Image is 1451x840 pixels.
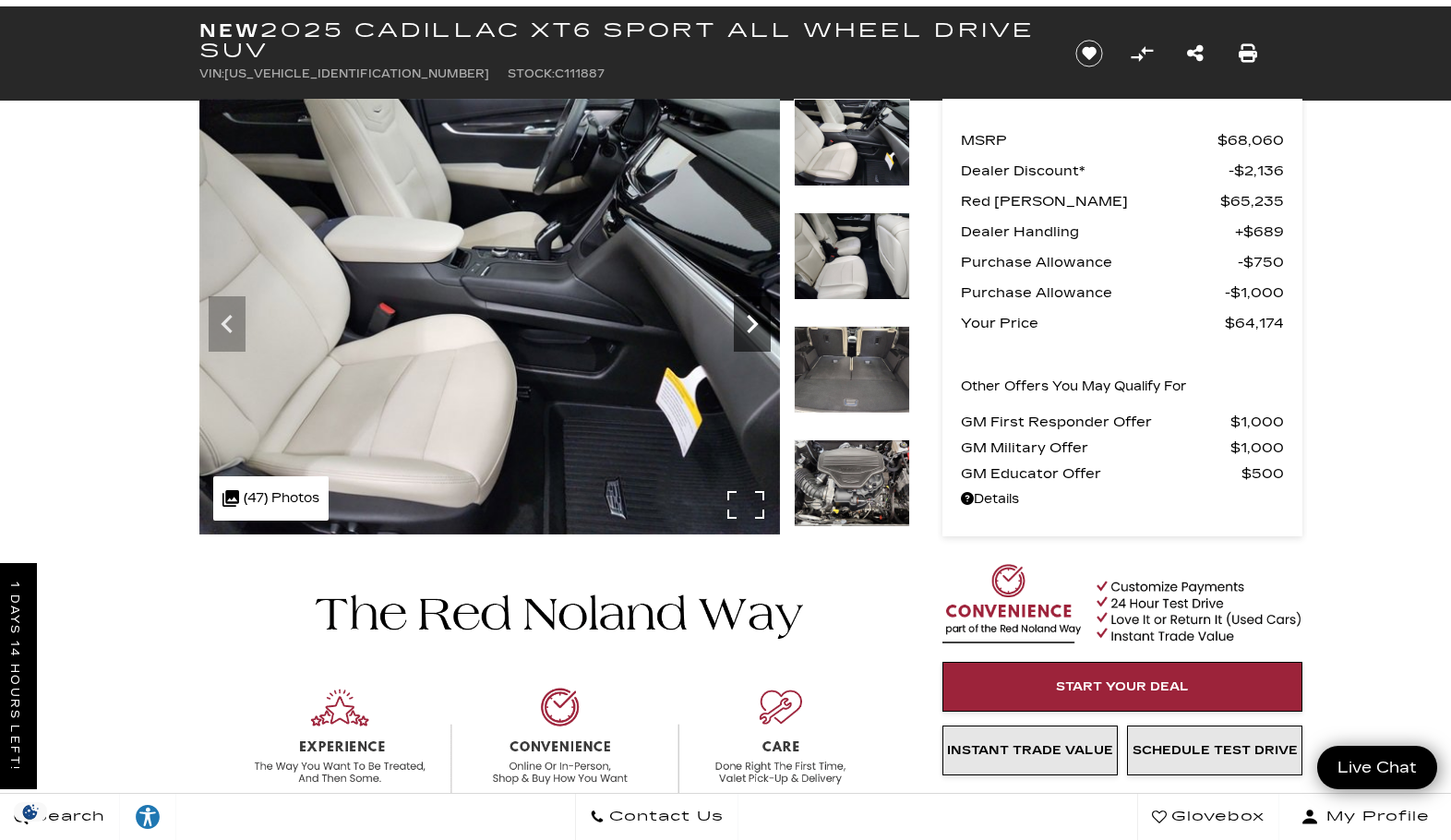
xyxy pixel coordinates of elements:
[961,486,1284,512] a: Details
[120,803,175,831] div: Explore your accessibility options
[508,67,555,80] span: Stock:
[734,296,771,352] div: Next
[120,794,176,840] a: Explore your accessibility options
[199,67,224,80] span: VIN:
[961,310,1284,336] a: Your Price $64,174
[961,158,1229,184] span: Dealer Discount*
[961,158,1284,184] a: Dealer Discount* $2,136
[1127,726,1302,775] a: Schedule Test Drive
[9,802,52,822] img: Opt-Out Icon
[961,219,1284,245] a: Dealer Handling $689
[605,804,724,830] span: Contact Us
[942,662,1302,712] a: Start Your Deal
[1317,746,1437,789] a: Live Chat
[1056,679,1189,694] span: Start Your Deal
[224,67,489,80] span: [US_VEHICLE_IDENTIFICATION_NUMBER]
[961,435,1230,461] span: GM Military Offer
[1137,794,1279,840] a: Glovebox
[942,726,1118,775] a: Instant Trade Value
[961,310,1225,336] span: Your Price
[1279,794,1451,840] button: Open user profile menu
[1187,41,1204,66] a: Share this New 2025 Cadillac XT6 Sport All Wheel Drive SUV
[794,99,910,186] img: New 2025 Crystal White Tricoat Cadillac Sport image 27
[213,476,329,521] div: (47) Photos
[1235,219,1284,245] span: $689
[961,249,1284,275] a: Purchase Allowance $750
[961,188,1220,214] span: Red [PERSON_NAME]
[1241,461,1284,486] span: $500
[1328,757,1426,778] span: Live Chat
[1217,127,1284,153] span: $68,060
[961,435,1284,461] a: GM Military Offer $1,000
[1167,804,1265,830] span: Glovebox
[961,249,1238,275] span: Purchase Allowance
[199,99,780,534] img: New 2025 Crystal White Tricoat Cadillac Sport image 27
[961,409,1284,435] a: GM First Responder Offer $1,000
[1319,804,1430,830] span: My Profile
[1225,310,1284,336] span: $64,174
[1225,280,1284,306] span: $1,000
[961,127,1284,153] a: MSRP $68,060
[794,326,910,414] img: New 2025 Crystal White Tricoat Cadillac Sport image 29
[961,461,1284,486] a: GM Educator Offer $500
[1238,249,1284,275] span: $750
[1229,158,1284,184] span: $2,136
[961,127,1217,153] span: MSRP
[29,804,105,830] span: Search
[209,296,246,352] div: Previous
[555,67,605,80] span: C111887
[794,439,910,527] img: New 2025 Crystal White Tricoat Cadillac Sport image 30
[961,280,1284,306] a: Purchase Allowance $1,000
[961,409,1230,435] span: GM First Responder Offer
[961,219,1235,245] span: Dealer Handling
[1220,188,1284,214] span: $65,235
[1230,409,1284,435] span: $1,000
[575,794,738,840] a: Contact Us
[1128,40,1156,67] button: Compare Vehicle
[961,374,1187,400] p: Other Offers You May Qualify For
[961,188,1284,214] a: Red [PERSON_NAME] $65,235
[1239,41,1257,66] a: Print this New 2025 Cadillac XT6 Sport All Wheel Drive SUV
[199,20,1044,61] h1: 2025 Cadillac XT6 Sport All Wheel Drive SUV
[1230,435,1284,461] span: $1,000
[961,280,1225,306] span: Purchase Allowance
[947,743,1113,758] span: Instant Trade Value
[794,212,910,300] img: New 2025 Crystal White Tricoat Cadillac Sport image 28
[1069,39,1109,68] button: Save vehicle
[199,19,260,42] strong: New
[9,802,52,822] section: Click to Open Cookie Consent Modal
[1133,743,1298,758] span: Schedule Test Drive
[961,461,1241,486] span: GM Educator Offer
